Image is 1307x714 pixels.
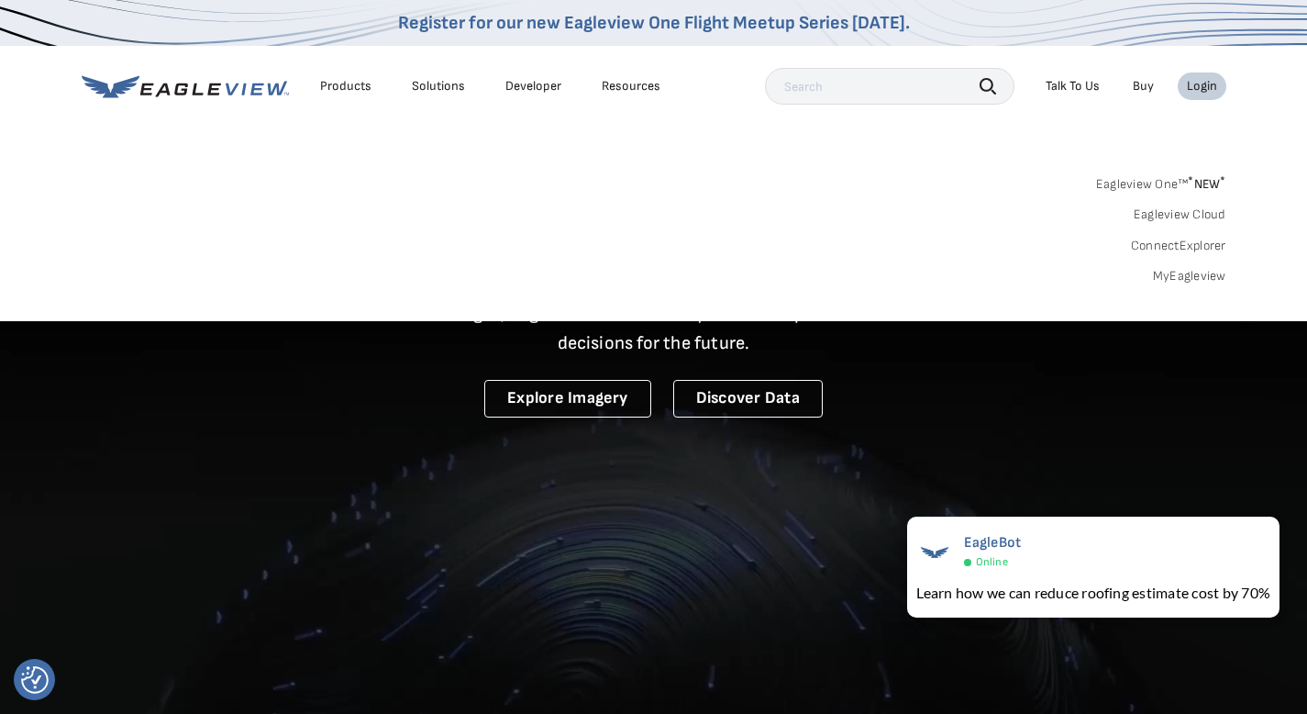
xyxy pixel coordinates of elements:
[673,380,823,418] a: Discover Data
[21,666,49,694] button: Consent Preferences
[1046,78,1100,95] div: Talk To Us
[21,666,49,694] img: Revisit consent button
[320,78,371,95] div: Products
[765,68,1014,105] input: Search
[1187,78,1217,95] div: Login
[505,78,561,95] a: Developer
[1188,176,1225,192] span: NEW
[1096,171,1226,192] a: Eagleview One™*NEW*
[484,380,651,418] a: Explore Imagery
[916,534,953,571] img: EagleBot
[964,534,1022,552] span: EagleBot
[1153,268,1226,284] a: MyEagleview
[1131,238,1226,254] a: ConnectExplorer
[602,78,660,95] div: Resources
[412,78,465,95] div: Solutions
[976,555,1008,569] span: Online
[1133,78,1154,95] a: Buy
[1134,206,1226,223] a: Eagleview Cloud
[398,12,910,34] a: Register for our new Eagleview One Flight Meetup Series [DATE].
[916,582,1270,604] div: Learn how we can reduce roofing estimate cost by 70%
